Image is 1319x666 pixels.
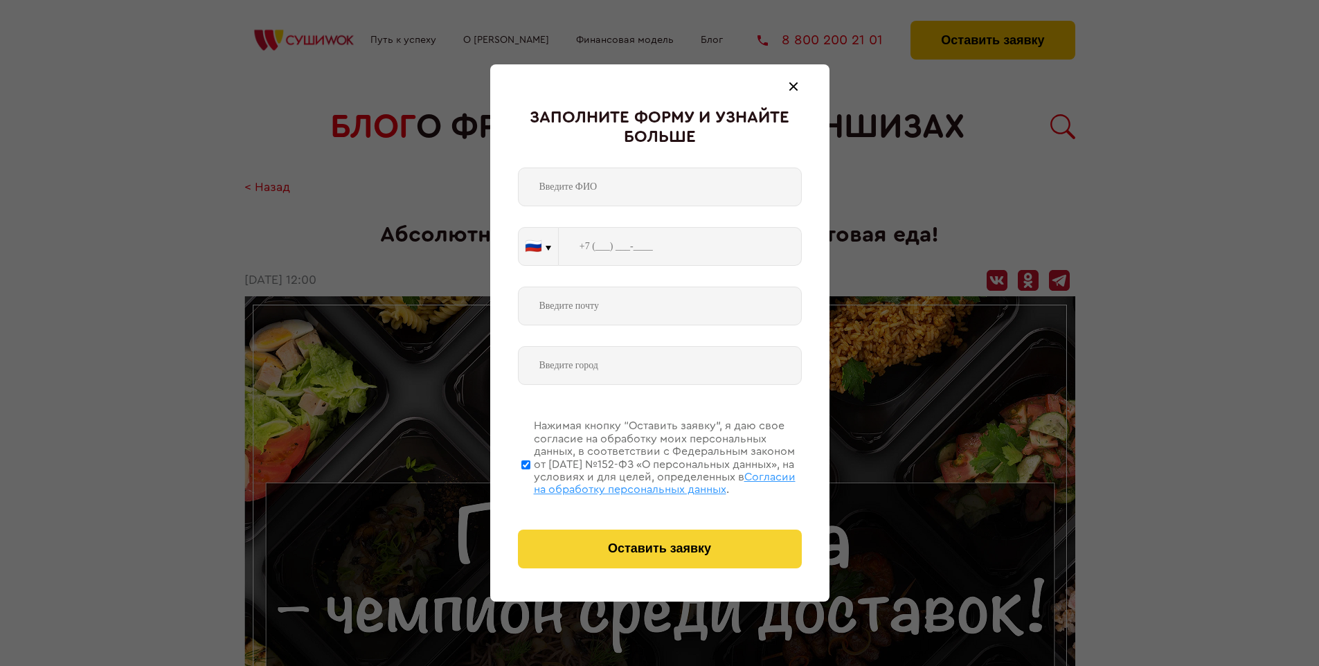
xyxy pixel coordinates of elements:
[534,471,796,495] span: Согласии на обработку персональных данных
[518,346,802,385] input: Введите город
[518,168,802,206] input: Введите ФИО
[518,109,802,147] div: Заполните форму и узнайте больше
[519,228,558,265] button: 🇷🇺
[559,227,802,266] input: +7 (___) ___-____
[518,530,802,568] button: Оставить заявку
[518,287,802,325] input: Введите почту
[534,420,802,496] div: Нажимая кнопку “Оставить заявку”, я даю свое согласие на обработку моих персональных данных, в со...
